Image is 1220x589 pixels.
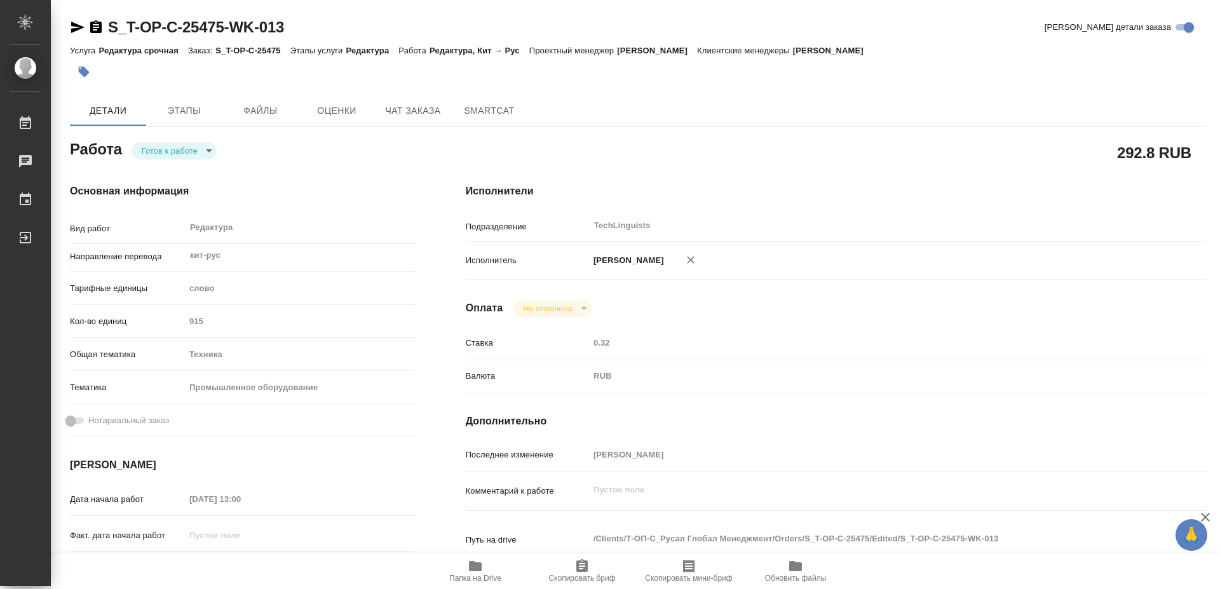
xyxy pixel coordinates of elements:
p: Факт. дата начала работ [70,529,185,542]
p: Общая тематика [70,348,185,361]
p: Ставка [466,337,589,349]
h4: Дополнительно [466,414,1206,429]
p: [PERSON_NAME] [617,46,697,55]
button: Не оплачена [519,303,576,314]
p: Тарифные единицы [70,282,185,295]
div: Готов к работе [132,142,217,159]
p: Последнее изменение [466,449,589,461]
p: Подразделение [466,220,589,233]
p: Путь на drive [466,534,589,546]
input: Пустое поле [185,490,296,508]
span: Обновить файлы [765,574,827,583]
textarea: /Clients/Т-ОП-С_Русал Глобал Менеджмент/Orders/S_T-OP-C-25475/Edited/S_T-OP-C-25475-WK-013 [589,528,1144,550]
p: Услуга [70,46,98,55]
span: SmartCat [459,103,520,119]
span: Нотариальный заказ [88,414,169,427]
button: Скопировать бриф [529,553,635,589]
span: Чат заказа [383,103,444,119]
p: Комментарий к работе [466,485,589,498]
button: Скопировать ссылку для ЯМессенджера [70,20,85,35]
button: Обновить файлы [742,553,849,589]
p: Редактура срочная [98,46,187,55]
button: 🙏 [1176,519,1207,551]
input: Пустое поле [589,334,1144,352]
p: Валюта [466,370,589,383]
a: S_T-OP-C-25475-WK-013 [108,18,284,36]
h2: Работа [70,137,122,159]
p: Кол-во единиц [70,315,185,328]
p: Этапы услуги [290,46,346,55]
span: Оценки [306,103,367,119]
p: Заказ: [188,46,215,55]
div: слово [185,278,415,299]
span: Этапы [154,103,215,119]
p: Исполнитель [466,254,589,267]
button: Скопировать мини-бриф [635,553,742,589]
input: Пустое поле [589,445,1144,464]
p: Работа [398,46,430,55]
p: S_T-OP-C-25475 [215,46,290,55]
div: Техника [185,344,415,365]
span: Файлы [230,103,291,119]
input: Пустое поле [185,312,415,330]
div: RUB [589,365,1144,387]
span: Детали [78,103,139,119]
span: Скопировать мини-бриф [645,574,732,583]
p: [PERSON_NAME] [589,254,664,267]
h4: Основная информация [70,184,415,199]
button: Скопировать ссылку [88,20,104,35]
span: Папка на Drive [449,574,501,583]
span: Скопировать бриф [548,574,615,583]
button: Добавить тэг [70,58,98,86]
h4: Оплата [466,301,503,316]
span: 🙏 [1181,522,1202,548]
p: Дата начала работ [70,493,185,506]
p: Редактура, Кит → Рус [430,46,529,55]
p: Тематика [70,381,185,394]
h4: Исполнители [466,184,1206,199]
h4: [PERSON_NAME] [70,457,415,473]
button: Готов к работе [138,146,201,156]
p: Направление перевода [70,250,185,263]
p: Проектный менеджер [529,46,617,55]
button: Папка на Drive [422,553,529,589]
p: Вид работ [70,222,185,235]
h2: 292.8 RUB [1117,142,1191,163]
p: Редактура [346,46,399,55]
p: Клиентские менеджеры [697,46,793,55]
p: [PERSON_NAME] [793,46,873,55]
button: Удалить исполнителя [677,246,705,274]
input: Пустое поле [185,526,296,545]
div: Промышленное оборудование [185,377,415,398]
div: Готов к работе [513,300,591,317]
span: [PERSON_NAME] детали заказа [1045,21,1171,34]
